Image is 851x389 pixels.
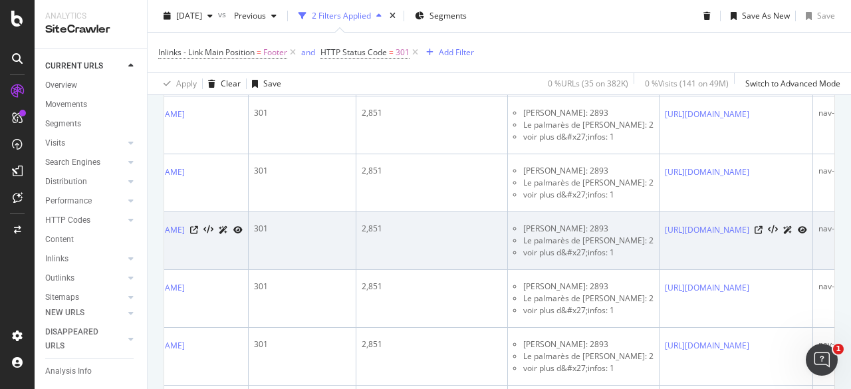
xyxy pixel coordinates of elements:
div: 2,851 [362,223,502,235]
a: Movements [45,98,138,112]
a: Visits [45,136,124,150]
li: [PERSON_NAME]: 2893 [523,165,654,177]
div: 301 [254,281,350,293]
span: Footer [263,43,287,62]
a: AI Url Details [783,223,792,237]
iframe: Intercom live chat [806,344,838,376]
span: 2025 Sep. 30th [176,10,202,21]
a: URL Inspection [798,223,807,237]
button: Segments [410,5,472,27]
div: 301 [254,165,350,177]
div: 2,851 [362,281,502,293]
span: HTTP Status Code [320,47,387,58]
div: Clear [221,78,241,89]
button: Apply [158,73,197,94]
a: [URL][DOMAIN_NAME] [665,281,749,295]
a: URL Inspection [233,223,243,237]
button: Switch to Advanced Mode [740,73,840,94]
a: Outlinks [45,271,124,285]
a: Search Engines [45,156,124,170]
a: AI Url Details [219,223,228,237]
a: Inlinks [45,252,124,266]
div: Inlinks [45,252,68,266]
a: Visit Online Page [755,226,763,234]
span: = [389,47,394,58]
div: Movements [45,98,87,112]
li: voir plus d&#x27;infos: 1 [523,362,654,374]
div: Search Engines [45,156,100,170]
span: = [257,47,261,58]
a: DISAPPEARED URLS [45,325,124,353]
div: 0 % URLs ( 35 on 382K ) [548,78,628,89]
a: [URL][DOMAIN_NAME] [665,108,749,121]
div: 0 % Visits ( 141 on 49M ) [645,78,729,89]
div: 301 [254,338,350,350]
a: NEW URLS [45,306,124,320]
span: Segments [429,10,467,21]
div: Analytics [45,11,136,22]
a: CURRENT URLS [45,59,124,73]
li: Le palmarès de [PERSON_NAME]: 2 [523,350,654,362]
div: Visits [45,136,65,150]
button: Save [800,5,835,27]
a: Analysis Info [45,364,138,378]
div: Add Filter [439,47,474,58]
div: CURRENT URLS [45,59,103,73]
span: 301 [396,43,410,62]
a: Sitemaps [45,291,124,305]
button: Save [247,73,281,94]
div: and [301,47,315,58]
a: Content [45,233,138,247]
div: Outlinks [45,271,74,285]
a: Overview [45,78,138,92]
li: Le palmarès de [PERSON_NAME]: 2 [523,177,654,189]
li: voir plus d&#x27;infos: 1 [523,131,654,143]
div: Save [817,10,835,21]
li: [PERSON_NAME]: 2893 [523,338,654,350]
div: Overview [45,78,77,92]
button: [DATE] [158,5,218,27]
div: DISAPPEARED URLS [45,325,112,353]
li: [PERSON_NAME]: 2893 [523,107,654,119]
div: 2,851 [362,165,502,177]
button: View HTML Source [768,225,778,235]
div: Performance [45,194,92,208]
button: and [301,46,315,59]
div: 2 Filters Applied [312,10,371,21]
div: Apply [176,78,197,89]
div: NEW URLS [45,306,84,320]
div: Analysis Info [45,364,92,378]
li: Le palmarès de [PERSON_NAME]: 2 [523,119,654,131]
li: Le palmarès de [PERSON_NAME]: 2 [523,235,654,247]
li: voir plus d&#x27;infos: 1 [523,247,654,259]
a: Performance [45,194,124,208]
a: Segments [45,117,138,131]
span: Previous [229,10,266,21]
li: voir plus d&#x27;infos: 1 [523,305,654,317]
button: Clear [203,73,241,94]
a: HTTP Codes [45,213,124,227]
button: Add Filter [421,45,474,61]
button: Previous [229,5,282,27]
div: 2,851 [362,338,502,350]
div: 2,851 [362,107,502,119]
span: Inlinks - Link Main Position [158,47,255,58]
li: [PERSON_NAME]: 2893 [523,223,654,235]
a: [URL][DOMAIN_NAME] [665,339,749,352]
div: times [387,9,398,23]
a: [URL][DOMAIN_NAME] [665,166,749,179]
li: voir plus d&#x27;infos: 1 [523,189,654,201]
div: Sitemaps [45,291,79,305]
div: Switch to Advanced Mode [745,78,840,89]
div: Distribution [45,175,87,189]
a: Distribution [45,175,124,189]
button: 2 Filters Applied [293,5,387,27]
li: Le palmarès de [PERSON_NAME]: 2 [523,293,654,305]
span: vs [218,9,229,20]
div: Segments [45,117,81,131]
a: [URL][DOMAIN_NAME] [665,223,749,237]
div: Save [263,78,281,89]
div: SiteCrawler [45,22,136,37]
li: [PERSON_NAME]: 2893 [523,281,654,293]
span: 1 [833,344,844,354]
